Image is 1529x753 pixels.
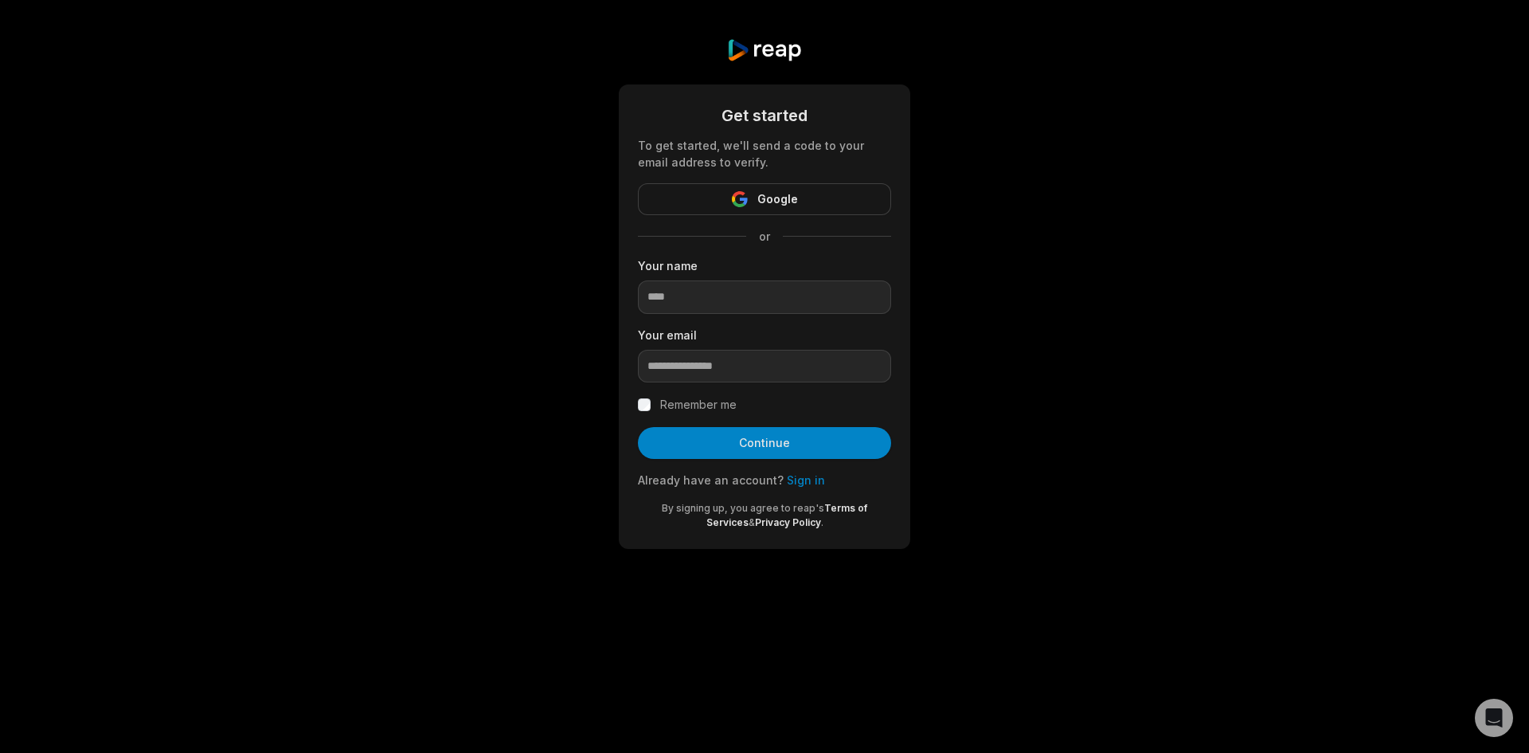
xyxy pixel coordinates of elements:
span: or [746,228,783,245]
label: Remember me [660,395,737,414]
a: Privacy Policy [755,516,821,528]
span: Google [757,190,798,209]
span: & [749,516,755,528]
button: Google [638,183,891,215]
div: Get started [638,104,891,127]
div: Open Intercom Messenger [1475,699,1513,737]
label: Your email [638,327,891,343]
a: Sign in [787,473,825,487]
span: . [821,516,823,528]
label: Your name [638,257,891,274]
button: Continue [638,427,891,459]
span: By signing up, you agree to reap's [662,502,824,514]
div: To get started, we'll send a code to your email address to verify. [638,137,891,171]
span: Already have an account? [638,473,784,487]
img: reap [726,38,802,62]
